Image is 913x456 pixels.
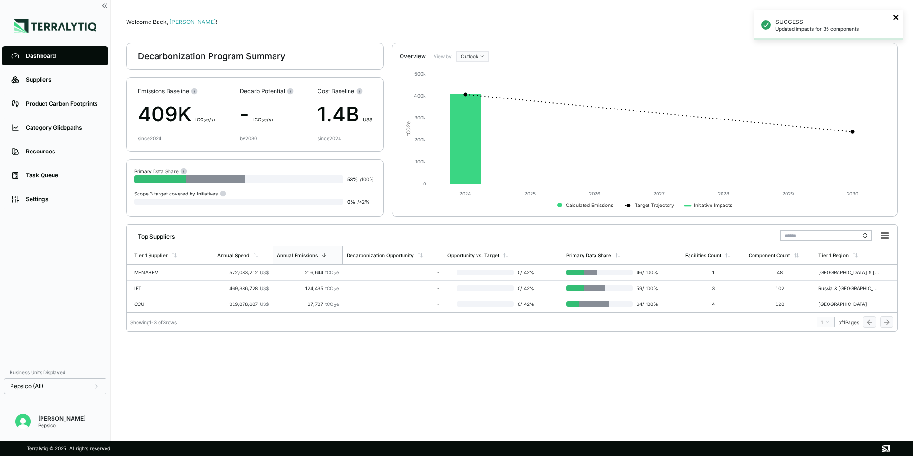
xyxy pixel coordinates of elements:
div: Overview [400,53,426,60]
span: t CO e/yr [195,117,216,122]
div: Primary Data Share [566,252,611,258]
div: Component Count [749,252,790,258]
button: 1 [817,317,835,327]
span: US$ [260,301,269,307]
div: [GEOGRAPHIC_DATA] [818,301,880,307]
div: Business Units Displayed [4,367,106,378]
div: - [347,301,440,307]
div: 4 [685,301,741,307]
div: IBT [134,285,195,291]
div: Decarbonization Program Summary [138,51,285,62]
span: tCO e [325,301,339,307]
span: [PERSON_NAME] [170,18,217,25]
sub: 2 [262,119,264,123]
div: Tier 1 Supplier [134,252,168,258]
div: Pepsico [38,423,85,428]
img: Erik Hut [15,414,31,429]
text: 400k [414,93,426,98]
span: 59 / 100 % [633,285,658,291]
text: 100k [415,159,426,164]
sub: 2 [204,119,206,123]
text: Target Trajectory [635,202,674,208]
div: Welcome Back, [126,18,898,26]
button: Outlook [456,51,489,62]
text: 300k [414,115,426,120]
div: 48 [749,270,811,275]
div: since 2024 [318,135,341,141]
div: - [347,285,440,291]
sub: 2 [334,304,336,308]
span: Outlook [461,54,478,59]
div: [PERSON_NAME] [38,415,85,423]
span: / 42 % [357,199,370,205]
span: US$ [260,285,269,291]
div: Showing 1 - 3 of 3 rows [130,319,177,325]
text: 2026 [589,191,600,196]
span: 0 / 42 % [514,301,539,307]
label: View by [434,54,453,59]
div: 216,644 [276,270,339,275]
span: tCO e [325,270,339,275]
div: 469,386,728 [217,285,268,291]
span: 46 / 100 % [633,270,658,275]
div: 1 [821,319,830,325]
text: 2025 [524,191,536,196]
div: Annual Spend [217,252,249,258]
tspan: 2 [405,124,411,127]
div: 67,707 [276,301,339,307]
button: Open user button [11,410,34,433]
div: Scope 3 target covered by Initiatives [134,190,226,197]
div: Suppliers [26,76,99,84]
span: / 100 % [360,176,374,182]
div: Opportunity vs. Target [447,252,499,258]
span: 0 % [347,199,355,205]
div: Category Glidepaths [26,124,99,131]
div: Emissions Baseline [138,87,216,95]
text: 2029 [782,191,794,196]
div: Decarbonization Opportunity [347,252,414,258]
div: 1 [685,270,741,275]
div: CCU [134,301,195,307]
div: Resources [26,148,99,155]
span: 0 / 42 % [514,270,539,275]
div: 124,435 [276,285,339,291]
div: 409K [138,99,216,130]
div: MENABEV [134,270,195,275]
div: Task Queue [26,172,99,179]
span: tCO e [325,285,339,291]
sub: 2 [334,288,336,292]
span: t CO e/yr [253,117,274,122]
span: US$ [363,117,372,122]
div: 319,078,607 [217,301,268,307]
div: Facilities Count [685,252,721,258]
div: Russia & [GEOGRAPHIC_DATA] [818,285,880,291]
text: 0 [423,181,426,186]
div: Settings [26,195,99,203]
text: 2027 [653,191,665,196]
div: since 2024 [138,135,161,141]
div: [GEOGRAPHIC_DATA] & [GEOGRAPHIC_DATA] [818,270,880,275]
button: close [893,13,900,21]
div: 3 [685,285,741,291]
img: Logo [14,19,96,33]
span: ! [216,18,217,25]
div: Annual Emissions [277,252,318,258]
span: 53 % [347,176,358,182]
text: 2030 [847,191,858,196]
text: 2028 [718,191,729,196]
div: Top Suppliers [130,229,175,240]
span: US$ [260,270,269,275]
text: Calculated Emissions [566,202,613,208]
div: Primary Data Share [134,167,187,174]
text: 200k [414,137,426,142]
span: 0 / 42 % [514,285,539,291]
div: Cost Baseline [318,87,372,95]
text: tCO e [405,121,411,136]
div: by 2030 [240,135,257,141]
span: 64 / 100 % [633,301,658,307]
p: SUCCESS [775,18,890,26]
sub: 2 [334,272,336,276]
text: 500k [414,71,426,76]
div: - [347,270,440,275]
div: 102 [749,285,811,291]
